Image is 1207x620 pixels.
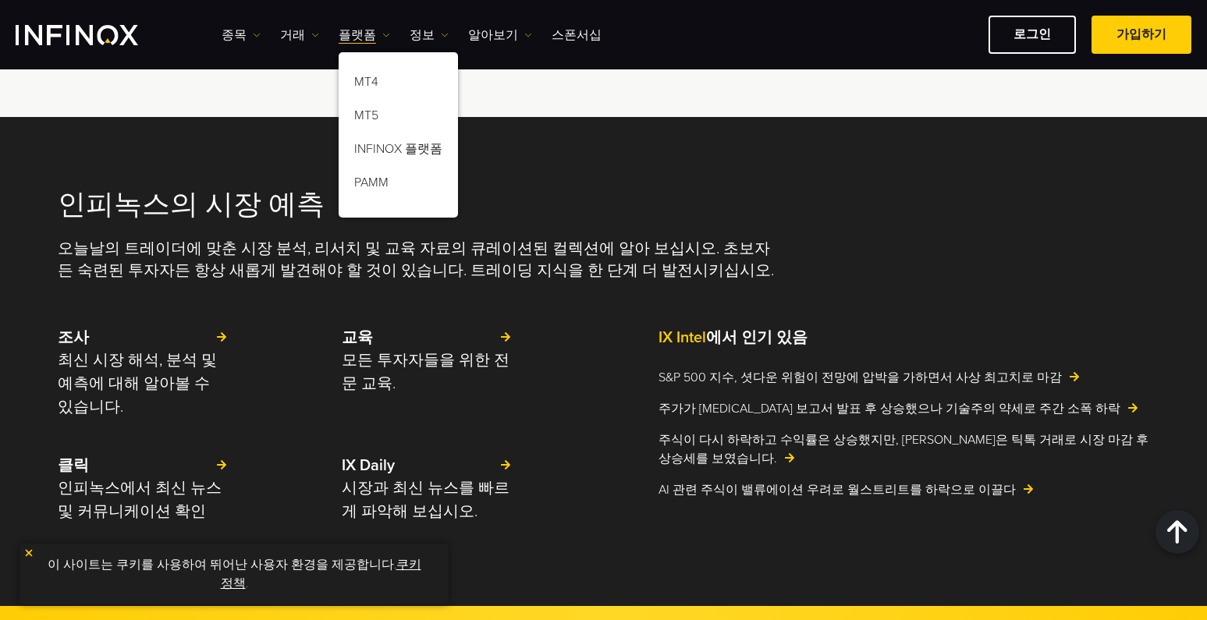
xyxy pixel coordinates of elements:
p: 이 사이트는 쿠키를 사용하여 뛰어난 사용자 환경을 제공합니다. . [27,551,441,597]
p: 오늘날의 트레이더에 맞춘 시장 분석, 리서치 및 교육 자료의 큐레이션된 컬렉션에 알아 보십시오. 초보자든 숙련된 투자자든 항상 새롭게 발견해야 할 것이 있습니다. 트레이딩 지... [58,238,778,282]
a: 거래 [280,26,319,44]
a: INFINOX 플랫폼 [339,135,458,168]
a: S&P 500 지수, 셧다운 위험이 전망에 압박을 가하면서 사상 최고치로 마감 [659,368,1150,387]
a: 주식이 다시 하락하고 수익률은 상승했지만, [PERSON_NAME]은 틱톡 거래로 시장 마감 후 상승세를 보였습니다. [659,430,1150,468]
a: INFINOX Logo [16,25,175,45]
a: PAMM [339,168,458,202]
a: AI 관련 주식이 밸류에이션 우려로 월스트리트를 하락으로 이끌다 [659,480,1150,499]
a: MT5 [339,101,458,135]
a: 주가가 [MEDICAL_DATA] 보고서 발표 후 상승했으나 기술주의 약세로 주간 소폭 하락 [659,399,1150,418]
span: IX Intel [659,328,706,347]
a: 스폰서십 [552,26,602,44]
a: 플랫폼 [339,26,390,44]
p: 인피녹스에서 최신 뉴스 및 커뮤니케이션 확인 [58,477,229,523]
strong: 에서 인기 있음 [659,328,808,347]
strong: 조사 [58,328,89,347]
a: 가입하기 [1092,16,1191,54]
a: 교육 모든 투자자들을 위한 전문 교육. [342,327,513,395]
p: 모든 투자자들을 위한 전문 교육. [342,349,513,395]
a: 클릭 인피녹스에서 최신 뉴스 및 커뮤니케이션 확인 [58,455,229,523]
img: yellow close icon [23,547,34,558]
strong: IX Daily [342,456,395,475]
a: MT4 [339,68,458,101]
strong: 클릭 [58,456,89,475]
strong: 교육 [342,328,373,347]
a: 알아보기 [468,26,532,44]
a: 정보 [410,26,449,44]
a: 로그인 [989,16,1076,54]
p: 시장과 최신 뉴스를 빠르게 파악해 보십시오. [342,477,513,523]
a: IX Daily 시장과 최신 뉴스를 빠르게 파악해 보십시오. [342,455,513,523]
p: 최신 시장 해석, 분석 및 예측에 대해 알아볼 수 있습니다. [58,349,229,419]
a: 조사 최신 시장 해석, 분석 및 예측에 대해 알아볼 수 있습니다. [58,327,229,419]
a: 종목 [222,26,261,44]
h2: 인피녹스의 시장 예측 [58,188,1150,222]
